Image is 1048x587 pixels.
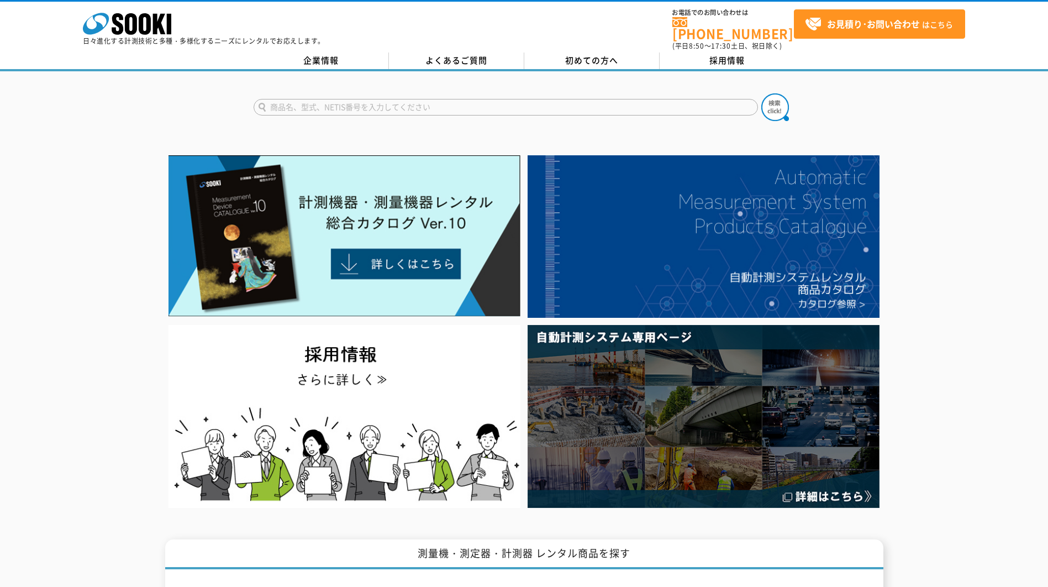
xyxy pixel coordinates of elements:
img: 自動計測システムカタログ [528,155,880,318]
a: お見積り･お問い合わせはこちら [794,9,965,39]
span: お電話でのお問い合わせは [672,9,794,16]
img: SOOKI recruit [168,325,520,508]
span: 17:30 [711,41,731,51]
a: 企業情報 [254,53,389,69]
span: はこちら [805,16,953,33]
img: Catalog Ver10 [168,155,520,317]
input: 商品名、型式、NETIS番号を入力してください [254,99,758,116]
img: btn_search.png [761,93,789,121]
span: (平日 ～ 土日、祝日除く) [672,41,782,51]
span: 8:50 [689,41,704,51]
a: よくあるご質問 [389,53,524,69]
h1: 測量機・測定器・計測器 レンタル商品を探す [165,539,883,570]
p: 日々進化する計測技術と多種・多様化するニーズにレンタルでお応えします。 [83,38,325,44]
a: [PHONE_NUMBER] [672,17,794,40]
a: 採用情報 [660,53,795,69]
span: 初めての方へ [565,54,618,66]
a: 初めての方へ [524,53,660,69]
strong: お見積り･お問い合わせ [827,17,920,30]
img: 自動計測システム専用ページ [528,325,880,508]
